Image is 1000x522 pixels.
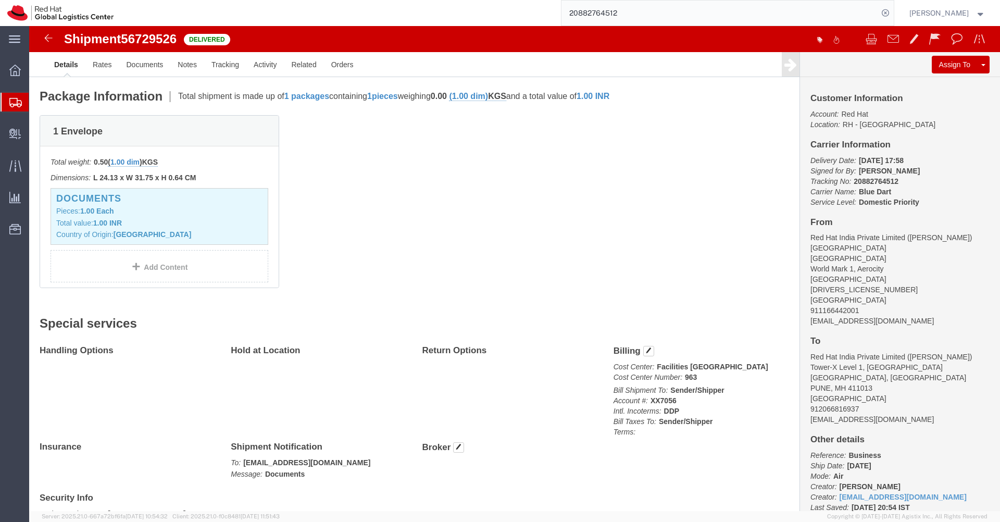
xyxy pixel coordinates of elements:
img: logo [7,5,114,21]
span: Nilesh Shinde [909,7,969,19]
span: Copyright © [DATE]-[DATE] Agistix Inc., All Rights Reserved [827,512,988,521]
span: [DATE] 11:51:43 [241,513,280,519]
iframe: FS Legacy Container [29,26,1000,511]
span: Client: 2025.21.0-f0c8481 [172,513,280,519]
button: [PERSON_NAME] [909,7,986,19]
input: Search for shipment number, reference number [561,1,878,26]
span: Server: 2025.21.0-667a72bf6fa [42,513,168,519]
span: [DATE] 10:54:32 [126,513,168,519]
